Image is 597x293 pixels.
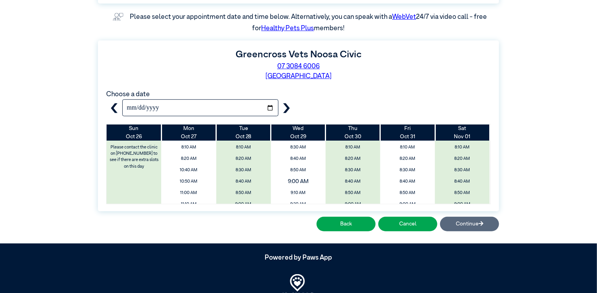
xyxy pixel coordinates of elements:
[437,188,487,198] span: 8:50 AM
[110,10,126,24] img: vet
[107,142,161,171] label: Please contact the clinic on [PHONE_NUMBER] to see if there are extra slots on this day
[328,142,378,152] span: 8:10 AM
[328,165,378,175] span: 8:30 AM
[265,73,332,80] a: [GEOGRAPHIC_DATA]
[273,154,323,163] span: 8:40 AM
[273,200,323,209] span: 9:20 AM
[236,50,361,59] label: Greencross Vets Noosa Civic
[161,125,216,141] th: Oct 27
[392,14,416,20] a: WebVet
[262,25,314,32] a: Healthy Pets Plus
[437,165,487,175] span: 8:30 AM
[435,125,490,141] th: Nov 01
[216,125,271,141] th: Oct 28
[437,177,487,187] span: 8:40 AM
[266,175,331,188] span: 9:00 AM
[218,188,268,198] span: 8:50 AM
[328,154,378,163] span: 8:20 AM
[328,188,378,198] span: 8:50 AM
[273,188,323,198] span: 9:10 AM
[218,142,268,152] span: 8:10 AM
[218,154,268,163] span: 8:20 AM
[326,125,380,141] th: Oct 30
[106,91,150,98] label: Choose a date
[273,142,323,152] span: 8:30 AM
[164,200,214,209] span: 11:10 AM
[437,200,487,209] span: 9:00 AM
[164,165,214,175] span: 10:40 AM
[317,217,376,231] button: Back
[218,200,268,209] span: 9:00 AM
[383,200,433,209] span: 9:00 AM
[164,188,214,198] span: 11:00 AM
[218,165,268,175] span: 8:30 AM
[164,154,214,163] span: 8:20 AM
[218,177,268,187] span: 8:40 AM
[383,154,433,163] span: 8:20 AM
[271,125,326,141] th: Oct 29
[130,14,488,32] label: Please select your appointment date and time below. Alternatively, you can speak with a 24/7 via ...
[383,165,433,175] span: 8:30 AM
[383,188,433,198] span: 8:50 AM
[437,154,487,163] span: 8:20 AM
[277,63,320,70] a: 07 3084 6006
[378,217,437,231] button: Cancel
[164,177,214,187] span: 10:50 AM
[328,200,378,209] span: 9:00 AM
[328,177,378,187] span: 8:40 AM
[107,125,161,141] th: Oct 26
[383,142,433,152] span: 8:10 AM
[164,142,214,152] span: 8:10 AM
[273,165,323,175] span: 8:50 AM
[437,142,487,152] span: 8:10 AM
[98,254,499,262] h5: Powered by Paws App
[383,177,433,187] span: 8:40 AM
[380,125,435,141] th: Oct 31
